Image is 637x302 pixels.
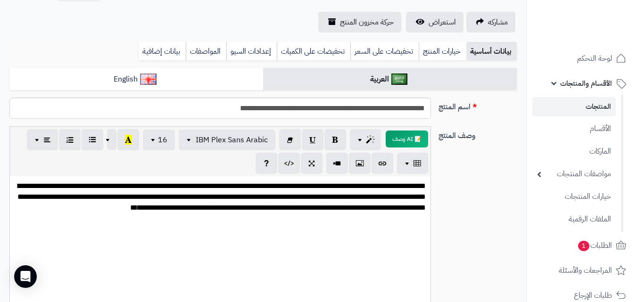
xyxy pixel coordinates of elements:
span: مشاركه [488,16,508,28]
span: استعراض [429,16,456,28]
a: English [9,68,263,91]
a: حركة مخزون المنتج [318,12,401,33]
a: الملفات الرقمية [532,209,616,229]
a: إعدادات السيو [226,42,277,61]
a: خيارات المنتجات [532,187,616,207]
a: لوحة التحكم [532,47,631,70]
span: 16 [158,134,167,146]
a: الأقسام [532,119,616,139]
span: لوحة التحكم [577,52,612,65]
img: logo-2.png [573,12,628,32]
a: خيارات المنتج [419,42,466,61]
span: حركة مخزون المنتج [340,16,394,28]
a: تخفيضات على الكميات [277,42,350,61]
a: مواصفات المنتجات [532,164,616,184]
label: وصف المنتج [435,126,521,141]
span: IBM Plex Sans Arabic [196,134,268,146]
a: المراجعات والأسئلة [532,259,631,282]
a: الطلبات1 [532,234,631,257]
img: العربية [391,73,408,85]
img: English [140,73,157,85]
a: بيانات إضافية [139,42,186,61]
a: بيانات أساسية [466,42,517,61]
span: الأقسام والمنتجات [560,77,612,90]
a: المنتجات [532,97,616,116]
span: المراجعات والأسئلة [559,264,612,277]
button: 16 [143,130,175,150]
a: مشاركه [466,12,515,33]
span: 1 [578,240,590,252]
button: IBM Plex Sans Arabic [179,130,275,150]
a: العربية [263,68,517,91]
span: الطلبات [577,239,612,252]
label: اسم المنتج [435,98,521,113]
a: تخفيضات على السعر [350,42,419,61]
a: المواصفات [186,42,226,61]
div: Open Intercom Messenger [14,265,37,288]
a: الماركات [532,141,616,162]
span: طلبات الإرجاع [574,289,612,302]
a: استعراض [406,12,463,33]
button: 📝 AI وصف [386,131,428,147]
